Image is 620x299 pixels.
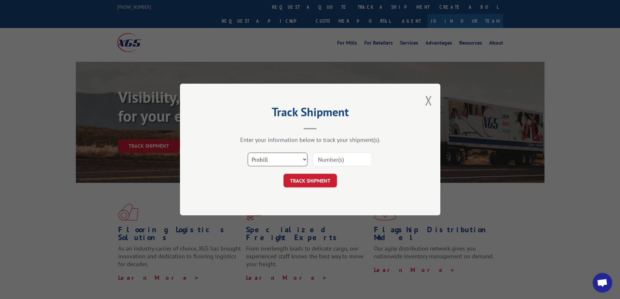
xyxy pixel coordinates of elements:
[593,273,612,292] div: Open chat
[312,153,372,166] input: Number(s)
[283,174,337,187] button: TRACK SHIPMENT
[213,136,408,143] div: Enter your information below to track your shipment(s).
[213,107,408,120] h2: Track Shipment
[425,92,432,109] button: Close modal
